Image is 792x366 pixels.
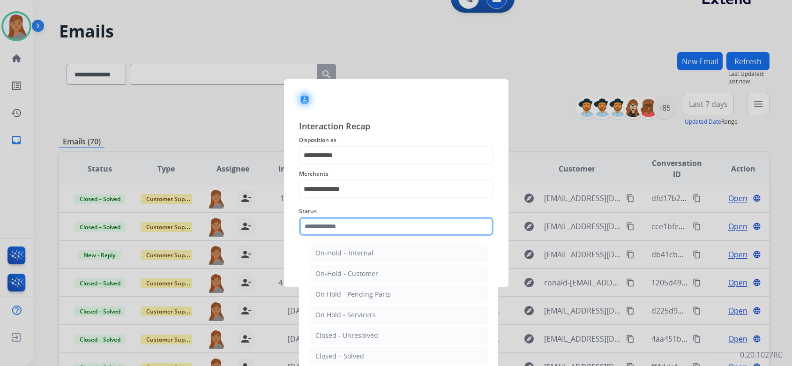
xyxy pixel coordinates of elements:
[315,269,378,278] div: On-Hold - Customer
[315,248,374,258] div: On-Hold – Internal
[293,88,316,111] img: contactIcon
[315,310,376,320] div: On Hold - Servicers
[299,120,493,134] span: Interaction Recap
[740,349,783,360] p: 0.20.1027RC
[315,331,378,340] div: Closed - Unresolved
[315,290,391,299] div: On Hold - Pending Parts
[299,134,493,146] span: Disposition as
[299,206,493,217] span: Status
[299,168,493,179] span: Merchants
[315,351,364,361] div: Closed – Solved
